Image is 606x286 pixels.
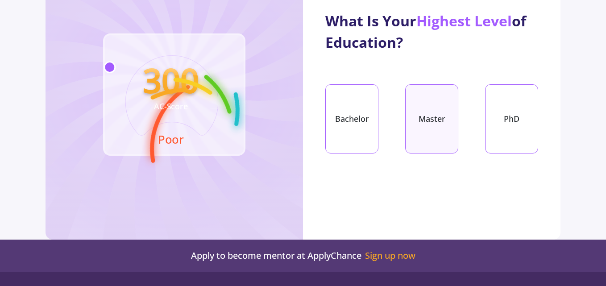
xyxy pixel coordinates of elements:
text: Poor [158,132,184,148]
span: Highest Level [416,11,512,30]
div: PhD [485,84,538,153]
a: Sign up now [365,250,415,261]
div: Master [405,84,458,153]
text: 300 [143,58,199,103]
text: AC-Score [154,101,188,112]
div: What Is Your of Education? [325,10,538,53]
div: Bachelor [325,84,378,153]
